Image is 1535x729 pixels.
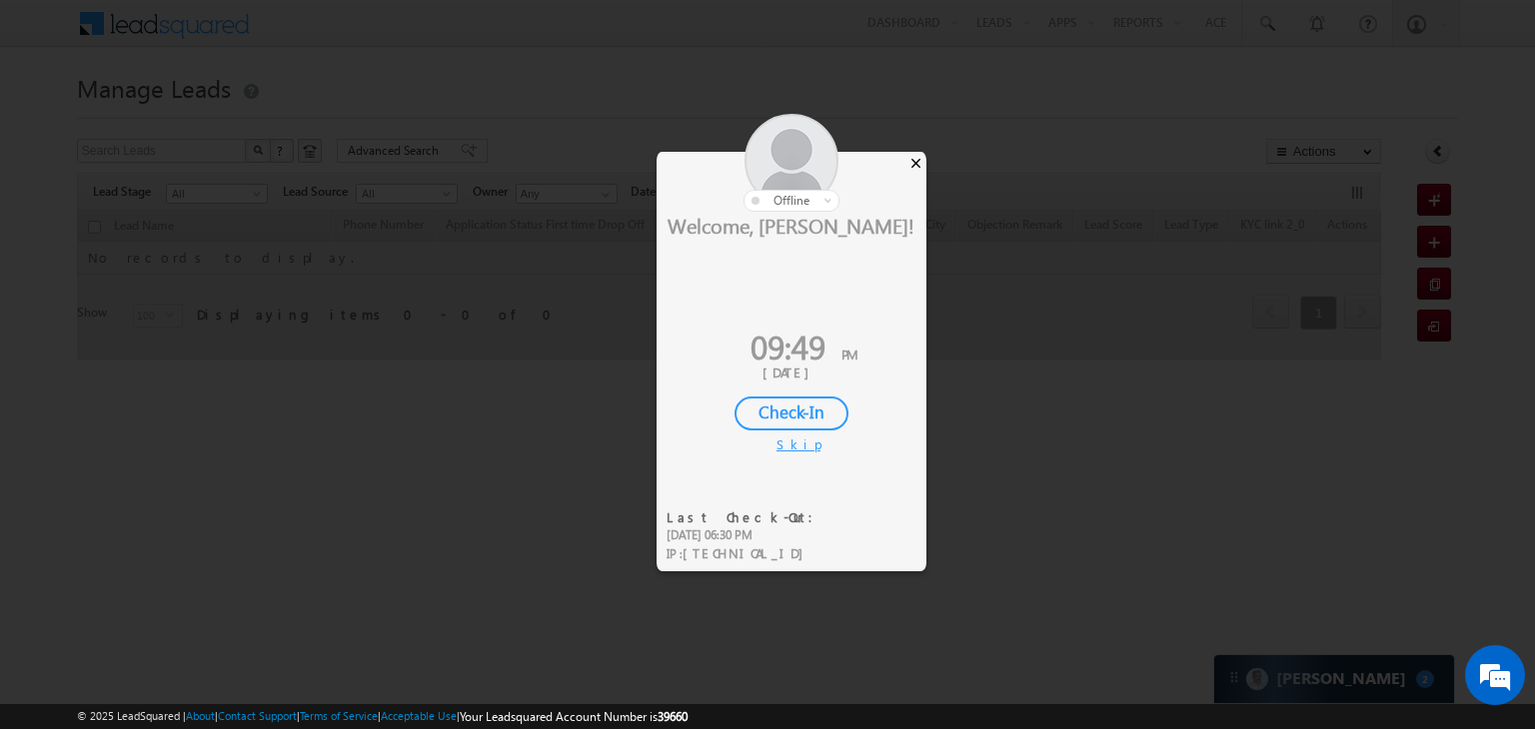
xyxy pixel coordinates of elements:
[657,212,926,238] div: Welcome, [PERSON_NAME]!
[841,346,857,363] span: PM
[667,508,825,526] div: Last Check-Out:
[658,709,688,724] span: 39660
[751,324,825,368] span: 09:49
[672,364,911,381] div: [DATE]
[104,105,336,131] div: Chat with us now
[667,526,825,544] div: [DATE] 06:30 PM
[300,709,378,722] a: Terms of Service
[26,185,365,555] textarea: Type your message and hit 'Enter'
[218,709,297,722] a: Contact Support
[328,10,376,58] div: Minimize live chat window
[776,435,806,453] div: Skip
[460,709,688,724] span: Your Leadsquared Account Number is
[34,105,84,131] img: d_60004797649_company_0_60004797649
[667,544,825,563] div: IP :
[381,709,457,722] a: Acceptable Use
[77,707,688,726] span: © 2025 LeadSquared | | | | |
[272,573,363,600] em: Start Chat
[683,544,813,561] span: [TECHNICAL_ID]
[186,709,215,722] a: About
[735,396,848,430] div: Check-In
[905,152,926,174] div: ×
[773,193,809,208] span: offline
